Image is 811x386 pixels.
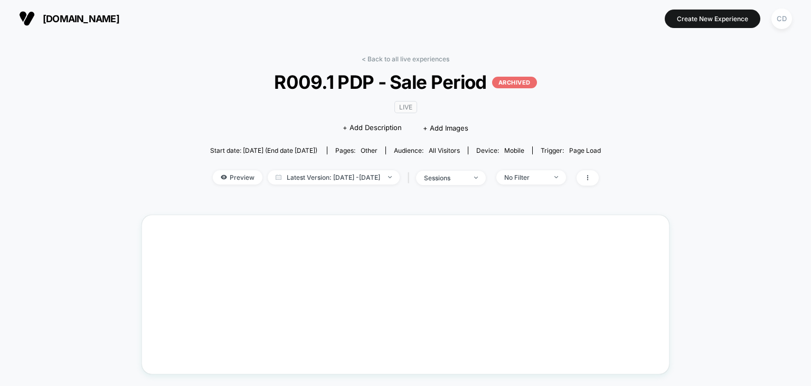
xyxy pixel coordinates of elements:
span: All Visitors [429,146,460,154]
img: Visually logo [19,11,35,26]
img: end [474,177,478,179]
div: Trigger: [541,146,601,154]
div: No Filter [504,173,546,181]
span: [DOMAIN_NAME] [43,13,119,24]
span: mobile [504,146,524,154]
span: | [405,170,416,186]
span: Device: [468,146,532,154]
span: + Add Images [423,124,468,132]
span: R009.1 PDP - Sale Period [230,71,581,93]
span: Preview [213,170,262,185]
img: end [388,176,392,178]
img: end [554,176,558,178]
span: Start date: [DATE] (End date [DATE]) [210,146,317,154]
div: sessions [424,174,466,182]
button: CD [768,8,795,30]
button: Create New Experience [665,10,760,28]
span: Latest Version: [DATE] - [DATE] [268,170,400,185]
button: [DOMAIN_NAME] [16,10,122,27]
div: Pages: [335,146,378,154]
span: other [361,146,378,154]
a: < Back to all live experiences [362,55,449,63]
span: LIVE [394,101,417,113]
span: Page Load [569,146,601,154]
img: calendar [276,174,281,180]
span: + Add Description [343,123,402,133]
div: Audience: [394,146,460,154]
div: CD [771,8,792,29]
p: ARCHIVED [492,77,537,88]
